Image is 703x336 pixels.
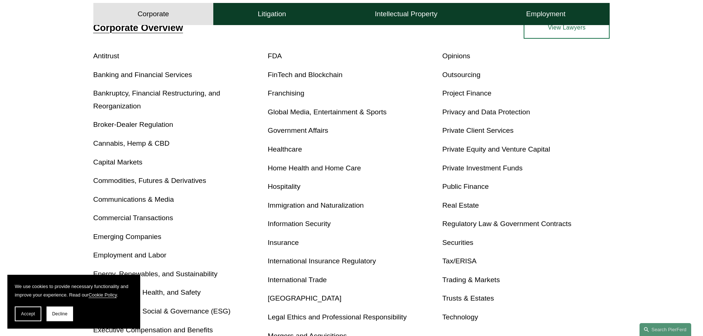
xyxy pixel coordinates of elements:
[93,251,166,259] a: Employment and Labor
[93,121,173,128] a: Broker-Dealer Regulation
[442,52,470,60] a: Opinions
[442,108,530,116] a: Privacy and Data Protection
[93,270,218,278] a: Energy, Renewables, and Sustainability
[268,127,328,134] a: Government Affairs
[93,177,206,184] a: Commodities, Futures & Derivatives
[268,220,331,228] a: Information Security
[89,292,117,298] a: Cookie Policy
[93,22,183,33] a: Corporate Overview
[442,71,480,79] a: Outsourcing
[442,239,473,246] a: Securities
[93,89,220,110] a: Bankruptcy, Financial Restructuring, and Reorganization
[258,10,286,18] h4: Litigation
[640,323,691,336] a: Search this site
[442,276,500,284] a: Trading & Markets
[268,164,361,172] a: Home Health and Home Care
[442,164,523,172] a: Private Investment Funds
[93,288,201,296] a: Environmental, Health, and Safety
[93,71,192,79] a: Banking and Financial Services
[268,145,302,153] a: Healthcare
[268,201,364,209] a: Immigration and Naturalization
[93,233,162,240] a: Emerging Companies
[442,89,491,97] a: Project Finance
[268,71,343,79] a: FinTech and Blockchain
[93,52,119,60] a: Antitrust
[442,145,550,153] a: Private Equity and Venture Capital
[93,158,142,166] a: Capital Markets
[268,257,376,265] a: International Insurance Regulatory
[15,282,133,299] p: We use cookies to provide necessary functionality and improve your experience. Read our .
[15,306,41,321] button: Accept
[268,183,301,190] a: Hospitality
[93,195,174,203] a: Communications & Media
[268,52,282,60] a: FDA
[52,311,68,316] span: Decline
[268,239,299,246] a: Insurance
[442,220,571,228] a: Regulatory Law & Government Contracts
[268,276,327,284] a: International Trade
[442,201,479,209] a: Real Estate
[268,89,304,97] a: Franchising
[93,139,170,147] a: Cannabis, Hemp & CBD
[526,10,566,18] h4: Employment
[21,311,35,316] span: Accept
[442,183,489,190] a: Public Finance
[375,10,438,18] h4: Intellectual Property
[442,313,478,321] a: Technology
[46,306,73,321] button: Decline
[268,294,342,302] a: [GEOGRAPHIC_DATA]
[7,275,140,329] section: Cookie banner
[268,108,387,116] a: Global Media, Entertainment & Sports
[442,294,494,302] a: Trusts & Estates
[442,127,513,134] a: Private Client Services
[138,10,169,18] h4: Corporate
[93,214,173,222] a: Commercial Transactions
[442,257,476,265] a: Tax/ERISA
[93,326,213,334] a: Executive Compensation and Benefits
[93,307,231,315] a: Environmental, Social & Governance (ESG)
[268,313,407,321] a: Legal Ethics and Professional Responsibility
[524,17,610,39] a: View Lawyers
